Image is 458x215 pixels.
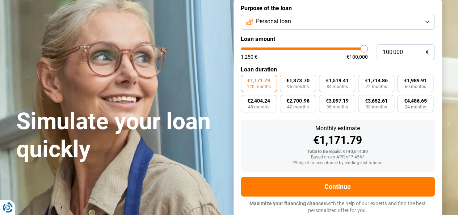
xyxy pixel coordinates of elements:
[313,134,362,146] font: €1,171.79
[308,200,426,214] font: with the help of our experts and find the best personalized offer for you.
[16,108,211,163] font: Simulate your loan quickly
[326,84,348,89] font: 84 months
[405,84,426,89] font: 60 months
[307,149,368,154] font: Total to be repaid: €140,614.80
[241,36,275,42] font: Loan amount
[241,5,292,12] font: Purpose of the loan
[426,49,429,56] font: €
[404,78,427,83] font: €1,989.91
[241,66,277,73] font: Loan duration
[325,78,348,83] font: €1,519.41
[346,54,368,60] font: €100,000
[315,125,360,132] font: Monthly estimate
[247,98,270,104] font: €2,404.24
[365,78,388,83] font: €1,714.86
[326,104,348,109] font: 36 months
[241,177,435,197] button: Continue
[365,98,388,104] font: €3,652.61
[247,84,271,89] font: 120 months
[311,154,365,160] font: Based on an APR of 7.45%*
[293,160,382,165] font: *Subject to acceptance by lending institutions
[405,104,426,109] font: 24 months
[249,200,326,206] font: Maximize your financing chances
[247,78,270,83] font: €1,171.79
[366,104,387,109] font: 30 months
[287,104,308,109] font: 42 months
[256,18,291,25] font: Personal loan
[241,54,257,60] font: 1,250 €
[287,84,308,89] font: 96 months
[286,78,309,83] font: €1,373.70
[286,98,309,104] font: €2,700.96
[241,14,435,30] button: Personal loan
[325,98,348,104] font: €3,097.19
[404,98,427,104] font: €4,486.65
[248,104,269,109] font: 48 months
[324,183,351,190] font: Continue
[366,84,387,89] font: 72 months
